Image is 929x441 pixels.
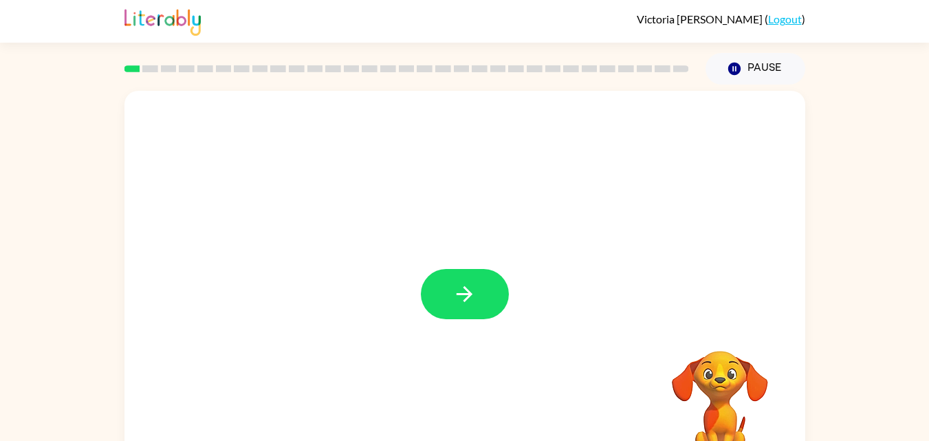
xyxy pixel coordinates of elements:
[124,6,201,36] img: Literably
[706,53,805,85] button: Pause
[637,12,805,25] div: ( )
[768,12,802,25] a: Logout
[637,12,765,25] span: Victoria [PERSON_NAME]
